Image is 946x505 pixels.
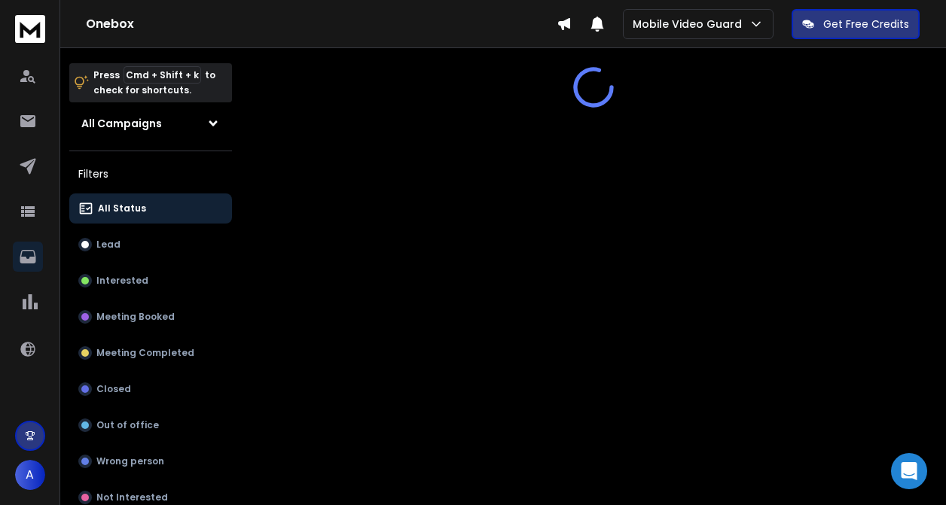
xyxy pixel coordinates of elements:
p: Closed [96,383,131,395]
h1: All Campaigns [81,116,162,131]
button: Meeting Completed [69,338,232,368]
h1: Onebox [86,15,557,33]
p: Get Free Credits [823,17,909,32]
button: Get Free Credits [792,9,920,39]
p: Not Interested [96,491,168,503]
button: Interested [69,266,232,296]
button: All Campaigns [69,108,232,138]
button: Wrong person [69,446,232,476]
button: Lead [69,230,232,260]
button: All Status [69,193,232,224]
span: Cmd + Shift + k [124,66,201,84]
p: Meeting Completed [96,347,194,359]
button: Closed [69,374,232,404]
h3: Filters [69,163,232,184]
p: Press to check for shortcuts. [93,68,215,98]
img: logo [15,15,45,43]
p: Wrong person [96,455,164,467]
p: Lead [96,239,121,251]
div: Open Intercom Messenger [891,453,927,489]
p: Meeting Booked [96,311,175,323]
button: Meeting Booked [69,302,232,332]
button: A [15,460,45,490]
p: All Status [98,202,146,214]
p: Out of office [96,419,159,431]
p: Interested [96,275,148,287]
p: Mobile Video Guard [633,17,748,32]
button: Out of office [69,410,232,440]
